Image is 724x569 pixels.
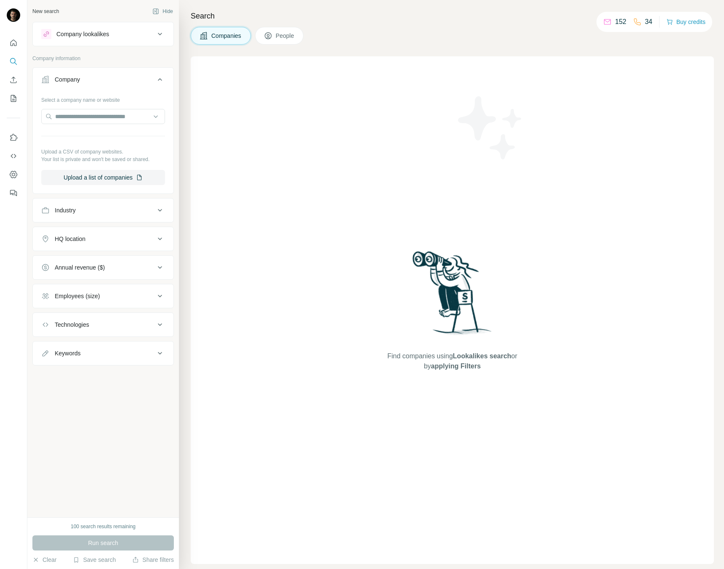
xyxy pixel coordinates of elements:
[55,235,85,243] div: HQ location
[453,352,511,360] span: Lookalikes search
[7,72,20,87] button: Enrich CSV
[615,17,626,27] p: 152
[55,349,80,357] div: Keywords
[55,75,80,84] div: Company
[33,24,173,44] button: Company lookalikes
[7,91,20,106] button: My lists
[7,148,20,164] button: Use Surfe API
[33,343,173,363] button: Keywords
[191,10,714,22] h4: Search
[33,229,173,249] button: HQ location
[56,30,109,38] div: Company lookalikes
[146,5,179,18] button: Hide
[33,286,173,306] button: Employees (size)
[7,130,20,145] button: Use Surfe on LinkedIn
[276,32,295,40] span: People
[409,249,496,343] img: Surfe Illustration - Woman searching with binoculars
[211,32,242,40] span: Companies
[55,206,76,214] div: Industry
[32,556,56,564] button: Clear
[666,16,705,28] button: Buy credits
[55,263,105,272] div: Annual revenue ($)
[7,35,20,50] button: Quick start
[132,556,174,564] button: Share filters
[55,292,100,300] div: Employees (size)
[33,69,173,93] button: Company
[33,315,173,335] button: Technologies
[41,156,165,163] p: Your list is private and won't be saved or shared.
[41,93,165,104] div: Select a company name or website
[41,170,165,185] button: Upload a list of companies
[645,17,652,27] p: 34
[7,185,20,201] button: Feedback
[452,90,528,166] img: Surfe Illustration - Stars
[385,351,519,371] span: Find companies using or by
[32,8,59,15] div: New search
[55,320,89,329] div: Technologies
[431,363,481,370] span: applying Filters
[71,523,136,530] div: 100 search results remaining
[73,556,116,564] button: Save search
[7,167,20,182] button: Dashboard
[33,257,173,278] button: Annual revenue ($)
[41,148,165,156] p: Upload a CSV of company websites.
[32,55,174,62] p: Company information
[7,8,20,22] img: Avatar
[7,54,20,69] button: Search
[33,200,173,220] button: Industry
